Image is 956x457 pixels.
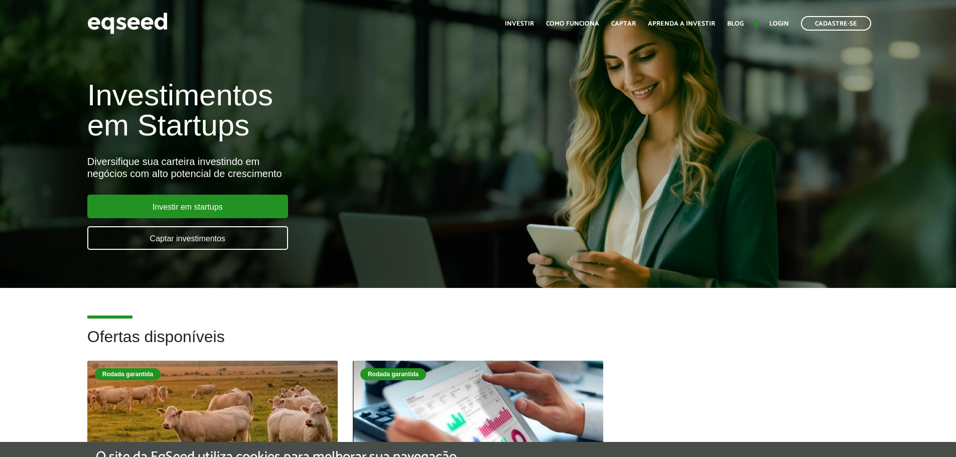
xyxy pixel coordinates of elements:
a: Captar investimentos [87,226,288,250]
a: Cadastre-se [801,16,871,31]
h1: Investimentos em Startups [87,80,551,140]
div: Diversifique sua carteira investindo em negócios com alto potencial de crescimento [87,156,551,180]
img: EqSeed [87,10,168,37]
h2: Ofertas disponíveis [87,328,869,361]
div: Rodada garantida [360,368,426,380]
a: Investir [505,21,534,27]
div: Rodada garantida [95,368,161,380]
a: Captar [611,21,636,27]
a: Blog [727,21,744,27]
a: Login [769,21,789,27]
a: Investir em startups [87,195,288,218]
a: Como funciona [546,21,599,27]
a: Aprenda a investir [648,21,715,27]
